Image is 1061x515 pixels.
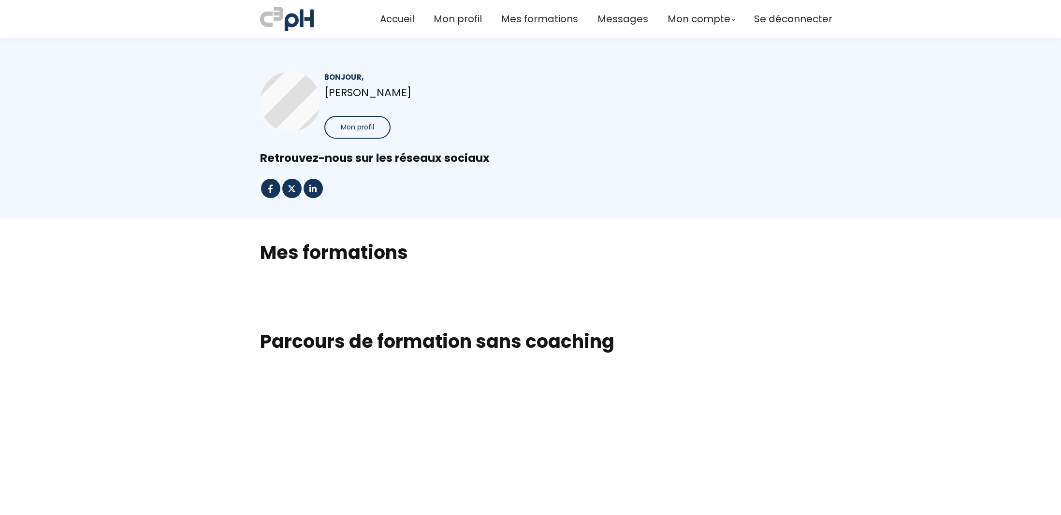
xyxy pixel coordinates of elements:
a: Mon profil [434,11,482,27]
div: Retrouvez-nous sur les réseaux sociaux [260,151,801,166]
a: Accueil [380,11,414,27]
h2: Mes formations [260,240,801,265]
span: Mon profil [341,122,374,132]
a: Se déconnecter [754,11,832,27]
h1: Parcours de formation sans coaching [260,330,801,353]
p: [PERSON_NAME] [324,84,514,101]
img: a70bc7685e0efc0bd0b04b3506828469.jpeg [260,5,314,33]
a: Messages [597,11,648,27]
a: Mes formations [501,11,578,27]
div: Bonjour, [324,72,514,83]
span: Mon compte [668,11,730,27]
button: Mon profil [324,116,391,139]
